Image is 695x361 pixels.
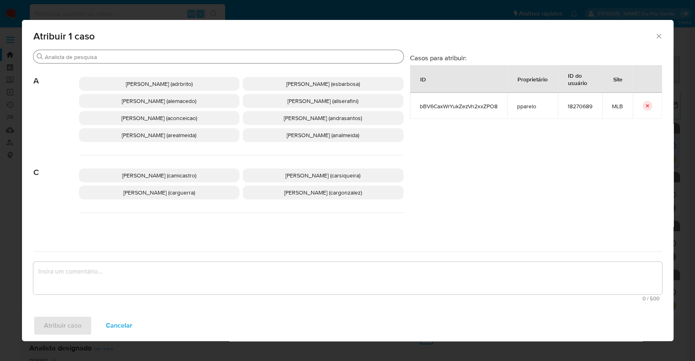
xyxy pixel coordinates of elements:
[558,66,602,92] div: ID do usuário
[285,171,360,179] span: [PERSON_NAME] (carsiqueira)
[95,316,143,335] button: Cancelar
[287,97,358,105] span: [PERSON_NAME] (allserafini)
[243,168,403,182] div: [PERSON_NAME] (carsiqueira)
[420,103,498,110] span: bBV6CaxWrYukZezVn2xxZPO8
[79,186,240,199] div: [PERSON_NAME] (carguerra)
[79,128,240,142] div: [PERSON_NAME] (arealmeida)
[79,111,240,125] div: [PERSON_NAME] (aconceicao)
[121,114,197,122] span: [PERSON_NAME] (aconceicao)
[33,155,79,177] span: C
[243,111,403,125] div: [PERSON_NAME] (andrasantos)
[287,131,359,139] span: [PERSON_NAME] (analmeida)
[612,103,623,110] span: MLB
[122,131,196,139] span: [PERSON_NAME] (arealmeida)
[655,32,662,39] button: Fechar a janela
[22,20,673,341] div: assign-modal
[33,64,79,86] span: A
[243,94,403,108] div: [PERSON_NAME] (allserafini)
[410,69,436,89] div: ID
[79,77,240,91] div: [PERSON_NAME] (adrbrito)
[517,103,548,110] span: pparelo
[126,80,193,88] span: [PERSON_NAME] (adrbrito)
[106,317,132,335] span: Cancelar
[36,296,660,301] span: Máximo 500 caracteres
[642,101,652,111] button: icon-button
[79,168,240,182] div: [PERSON_NAME] (camicastro)
[568,103,592,110] span: 18270689
[603,69,632,89] div: Site
[45,53,400,61] input: Analista de pesquisa
[33,31,655,41] span: Atribuir 1 caso
[284,114,362,122] span: [PERSON_NAME] (andrasantos)
[286,80,360,88] span: [PERSON_NAME] (esbarbosa)
[122,171,196,179] span: [PERSON_NAME] (camicastro)
[33,213,79,235] span: D
[410,54,662,62] h3: Casos para atribuir:
[123,188,195,197] span: [PERSON_NAME] (carguerra)
[122,97,196,105] span: [PERSON_NAME] (alemacedo)
[79,94,240,108] div: [PERSON_NAME] (alemacedo)
[243,186,403,199] div: [PERSON_NAME] (cargonzalez)
[243,128,403,142] div: [PERSON_NAME] (analmeida)
[284,188,362,197] span: [PERSON_NAME] (cargonzalez)
[243,77,403,91] div: [PERSON_NAME] (esbarbosa)
[37,53,43,60] button: Buscar
[508,69,557,89] div: Proprietário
